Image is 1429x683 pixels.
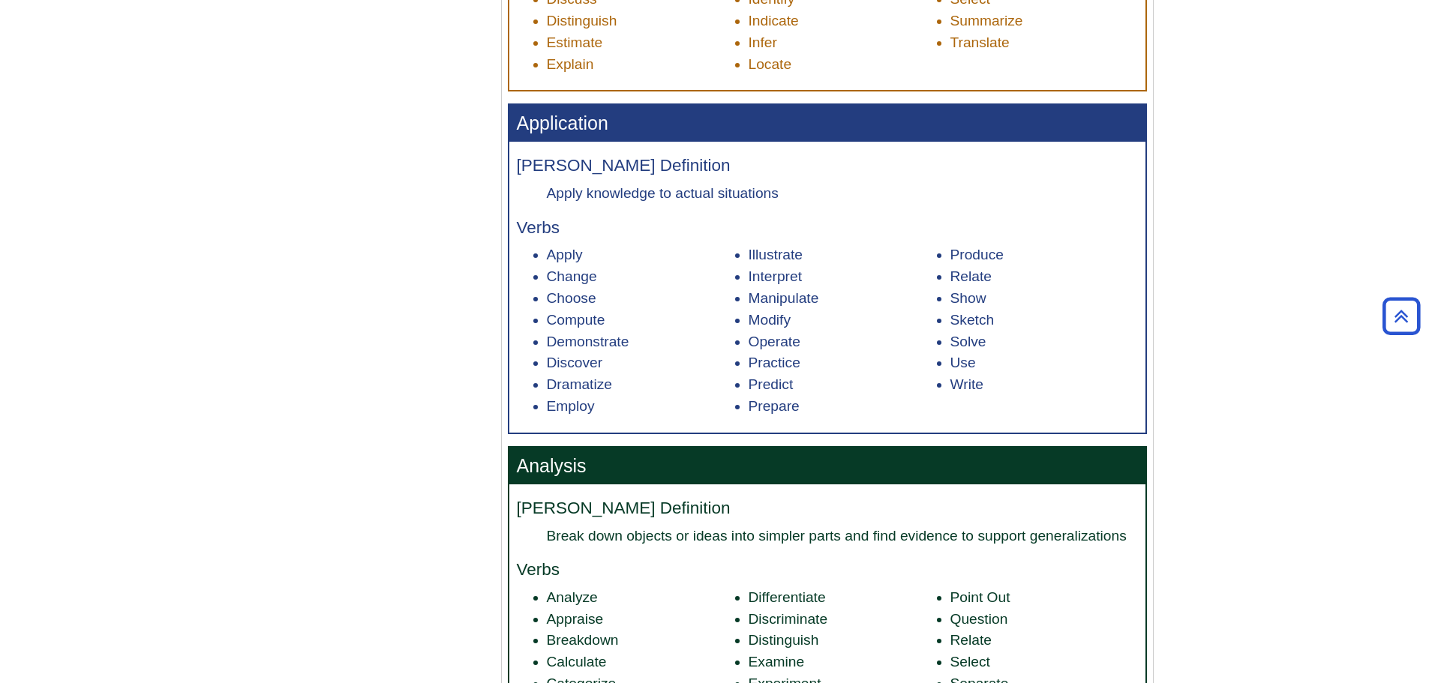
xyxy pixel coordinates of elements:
li: Demonstrate [547,331,734,353]
li: Discover [547,352,734,374]
li: Infer [749,32,936,54]
li: Indicate [749,10,936,32]
li: Write [950,374,1138,396]
a: Back to Top [1377,306,1425,326]
li: Predict [749,374,936,396]
li: Translate [950,32,1138,54]
li: Distinguish [547,10,734,32]
li: Modify [749,310,936,331]
li: Estimate [547,32,734,54]
h3: Analysis [509,448,1145,484]
li: Interpret [749,266,936,288]
li: Practice [749,352,936,374]
dd: Apply knowledge to actual situations [547,183,1138,203]
li: Question [950,609,1138,631]
h4: [PERSON_NAME] Definition [517,499,1138,518]
li: Produce [950,244,1138,266]
li: Appraise [547,609,734,631]
li: Relate [950,266,1138,288]
h4: Verbs [517,561,1138,580]
li: Manipulate [749,288,936,310]
li: Calculate [547,652,734,673]
li: Prepare [749,396,936,418]
h4: [PERSON_NAME] Definition [517,157,1138,175]
li: Discriminate [749,609,936,631]
li: Show [950,288,1138,310]
li: Explain [547,54,734,76]
li: Illustrate [749,244,936,266]
li: Operate [749,331,936,353]
li: Relate [950,630,1138,652]
li: Use [950,352,1138,374]
li: Choose [547,288,734,310]
li: Sketch [950,310,1138,331]
li: Breakdown [547,630,734,652]
li: Solve [950,331,1138,353]
li: Compute [547,310,734,331]
li: Analyze [547,587,734,609]
h3: Application [509,105,1145,142]
li: Point Out [950,587,1138,609]
li: Summarize [950,10,1138,32]
li: Change [547,266,734,288]
li: Locate [749,54,936,76]
li: Employ [547,396,734,418]
dd: Break down objects or ideas into simpler parts and find evidence to support generalizations [547,526,1138,546]
li: Distinguish [749,630,936,652]
li: Examine [749,652,936,673]
li: Differentiate [749,587,936,609]
li: Dramatize [547,374,734,396]
li: Select [950,652,1138,673]
li: Apply [547,244,734,266]
h4: Verbs [517,219,1138,238]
